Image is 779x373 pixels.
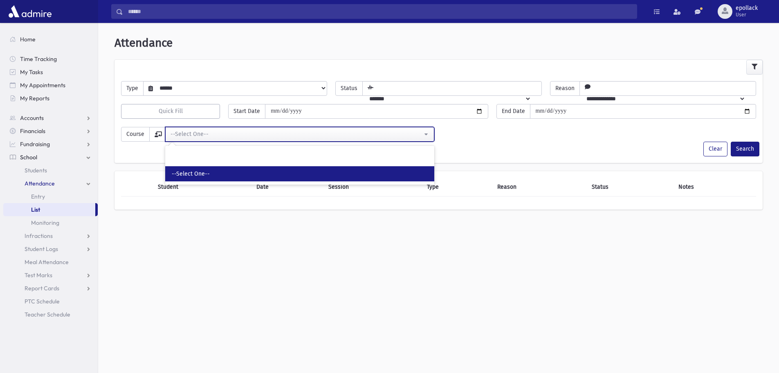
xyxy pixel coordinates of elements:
span: User [736,11,758,18]
a: Monitoring [3,216,98,229]
th: Session [323,178,422,197]
a: Test Marks [3,269,98,282]
a: My Tasks [3,66,98,79]
a: Meal Attendance [3,255,98,269]
span: Attendance [25,180,55,187]
span: Quick Fill [159,108,183,115]
input: Search [168,151,431,165]
button: --Select One-- [165,127,434,142]
a: Entry [3,190,98,203]
span: My Appointments [20,81,65,89]
span: Infractions [25,232,53,240]
a: Infractions [3,229,98,242]
a: Financials [3,124,98,138]
span: Report Cards [25,285,59,292]
span: Course [121,127,150,142]
span: Students [25,167,47,174]
a: My Appointments [3,79,98,92]
span: Meal Attendance [25,258,69,266]
button: Quick Fill [121,104,220,119]
th: Notes [673,178,756,197]
a: Home [3,33,98,46]
span: Teacher Schedule [25,311,70,318]
button: Clear [703,142,727,156]
span: Monitoring [31,219,59,226]
span: End Date [496,104,530,119]
img: AdmirePro [7,3,54,20]
span: Fundraising [20,140,50,148]
a: School [3,151,98,164]
span: epollack [736,5,758,11]
span: Student Logs [25,245,58,253]
a: Fundraising [3,138,98,151]
input: Search [123,4,637,19]
th: Status [587,178,673,197]
a: Time Tracking [3,52,98,66]
span: Test Marks [25,271,52,279]
span: Status [335,81,363,96]
button: Search [731,142,759,156]
a: Student Logs [3,242,98,255]
div: --Select One-- [171,130,422,138]
span: My Tasks [20,68,43,76]
th: Student [153,178,251,197]
span: List [31,206,40,213]
th: Reason [492,178,587,197]
a: Students [3,164,98,177]
span: Financials [20,127,45,135]
th: Type [422,178,493,197]
a: List [3,203,95,216]
span: Start Date [228,104,265,119]
a: Accounts [3,111,98,124]
a: PTC Schedule [3,295,98,308]
a: Report Cards [3,282,98,295]
span: Time Tracking [20,55,57,63]
span: Entry [31,193,45,200]
span: --Select One-- [172,170,210,178]
th: Date [251,178,323,197]
a: My Reports [3,92,98,105]
span: Home [20,36,36,43]
a: Attendance [3,177,98,190]
span: PTC Schedule [25,298,60,305]
span: Type [121,81,144,96]
span: Accounts [20,114,44,122]
span: My Reports [20,95,49,102]
span: Reason [550,81,580,96]
span: Attendance [114,36,173,50]
a: Teacher Schedule [3,308,98,321]
span: School [20,154,37,161]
